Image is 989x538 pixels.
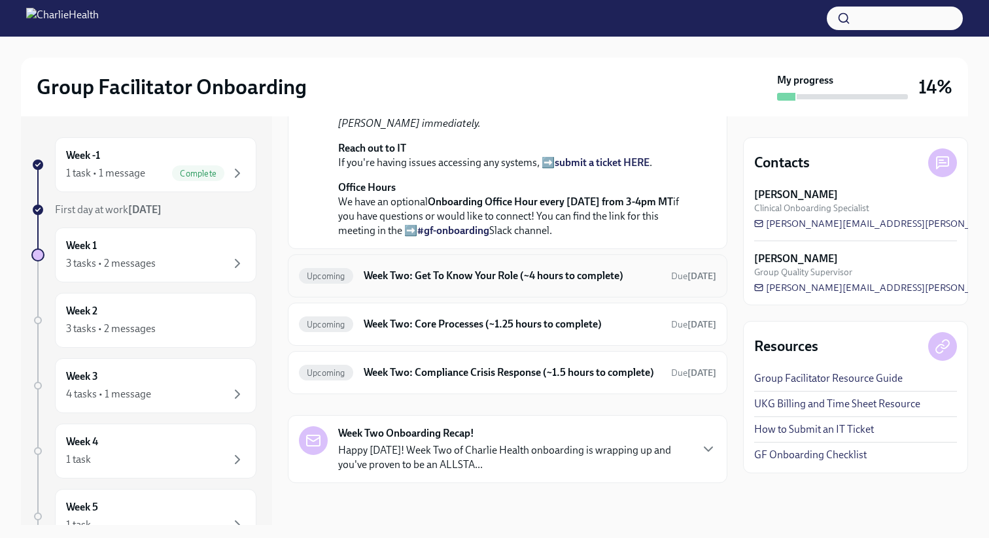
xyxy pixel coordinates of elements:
strong: [DATE] [687,271,716,282]
a: UpcomingWeek Two: Core Processes (~1.25 hours to complete)Due[DATE] [299,314,716,335]
div: 3 tasks • 2 messages [66,256,156,271]
span: Upcoming [299,271,353,281]
strong: [PERSON_NAME] [754,188,838,202]
h3: 14% [918,75,952,99]
h6: Week Two: Get To Know Your Role (~4 hours to complete) [364,269,661,283]
h6: Week 4 [66,435,98,449]
span: First day at work [55,203,162,216]
div: 1 task [66,452,91,467]
h6: Week -1 [66,148,100,163]
span: Complete [172,169,224,178]
a: Group Facilitator Resource Guide [754,371,903,386]
a: UKG Billing and Time Sheet Resource [754,397,920,411]
div: 4 tasks • 1 message [66,387,151,401]
a: How to Submit an IT Ticket [754,422,874,437]
div: 1 task • 1 message [66,166,145,180]
span: Due [671,367,716,378]
div: 3 tasks • 2 messages [66,322,156,336]
span: September 16th, 2025 09:00 [671,367,716,379]
h2: Group Facilitator Onboarding [37,74,307,100]
h6: Week 5 [66,500,98,514]
span: Due [671,271,716,282]
strong: My progress [777,73,833,88]
strong: [DATE] [128,203,162,216]
a: First day at work[DATE] [31,203,256,217]
h6: Week 2 [66,304,97,318]
a: GF Onboarding Checklist [754,448,867,462]
span: Upcoming [299,368,353,378]
p: Happy [DATE]! Week Two of Charlie Health onboarding is wrapping up and you've proven to be an ALL... [338,443,690,472]
h6: Week Two: Compliance Crisis Response (~1.5 hours to complete) [364,365,661,380]
h6: Week 1 [66,239,97,253]
p: We have an optional if you have questions or would like to connect! You can find the link for thi... [338,180,695,238]
span: Group Quality Supervisor [754,266,852,278]
strong: Onboarding Office Hour every [DATE] from 3-4pm MT [428,195,673,208]
span: September 16th, 2025 09:00 [671,318,716,331]
p: If you're having issues accessing any systems, ➡️ . [338,141,695,170]
a: #gf-onboarding [417,224,489,237]
strong: Office Hours [338,181,396,193]
h4: Resources [754,337,818,356]
strong: [PERSON_NAME] [754,252,838,266]
span: September 16th, 2025 09:00 [671,270,716,282]
h6: Week Two: Core Processes (~1.25 hours to complete) [364,317,661,331]
div: 1 task [66,518,91,532]
a: UpcomingWeek Two: Get To Know Your Role (~4 hours to complete)Due[DATE] [299,265,716,286]
a: UpcomingWeek Two: Compliance Crisis Response (~1.5 hours to complete)Due[DATE] [299,362,716,383]
a: Week 34 tasks • 1 message [31,358,256,413]
a: Week 23 tasks • 2 messages [31,293,256,348]
a: Week 41 task [31,424,256,479]
img: CharlieHealth [26,8,99,29]
span: Upcoming [299,320,353,329]
a: Week -11 task • 1 messageComplete [31,137,256,192]
strong: [DATE] [687,367,716,378]
strong: [DATE] [687,319,716,330]
span: Due [671,319,716,330]
h4: Contacts [754,153,810,173]
strong: Reach out to IT [338,142,406,154]
a: Week 13 tasks • 2 messages [31,227,256,282]
strong: Week Two Onboarding Recap! [338,426,474,441]
a: submit a ticket HERE [555,156,650,169]
h6: Week 3 [66,369,98,384]
span: Clinical Onboarding Specialist [754,202,869,214]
